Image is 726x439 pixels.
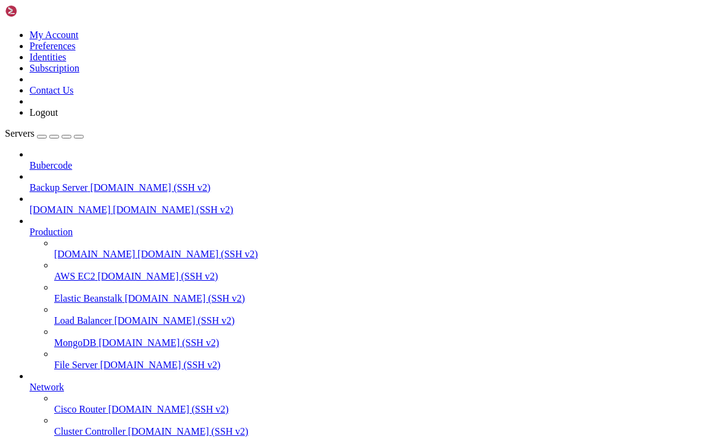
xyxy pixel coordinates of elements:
span: [DOMAIN_NAME] (SSH v2) [138,249,258,259]
span: [DOMAIN_NAME] (SSH v2) [90,182,211,193]
span: [DOMAIN_NAME] (SSH v2) [125,293,245,304]
a: AWS EC2 [DOMAIN_NAME] (SSH v2) [54,271,721,282]
span: Elastic Beanstalk [54,293,122,304]
a: Preferences [30,41,76,51]
span: Backup Server [30,182,88,193]
span: MongoDB [54,337,96,348]
span: [DOMAIN_NAME] [30,204,111,215]
a: [DOMAIN_NAME] [DOMAIN_NAME] (SSH v2) [30,204,721,215]
li: File Server [DOMAIN_NAME] (SSH v2) [54,348,721,371]
a: File Server [DOMAIN_NAME] (SSH v2) [54,360,721,371]
span: Servers [5,128,34,139]
span: [DOMAIN_NAME] (SSH v2) [98,271,218,281]
li: Network [30,371,721,437]
span: [DOMAIN_NAME] [54,249,135,259]
span: [DOMAIN_NAME] (SSH v2) [100,360,221,370]
span: Cisco Router [54,404,106,414]
span: Network [30,382,64,392]
li: MongoDB [DOMAIN_NAME] (SSH v2) [54,326,721,348]
li: Cisco Router [DOMAIN_NAME] (SSH v2) [54,393,721,415]
a: My Account [30,30,79,40]
span: [DOMAIN_NAME] (SSH v2) [114,315,235,326]
a: Contact Us [30,85,74,95]
a: Identities [30,52,66,62]
span: [DOMAIN_NAME] (SSH v2) [108,404,229,414]
a: Bubercode [30,160,721,171]
li: Bubercode [30,149,721,171]
span: AWS EC2 [54,271,95,281]
a: Cisco Router [DOMAIN_NAME] (SSH v2) [54,404,721,415]
a: Backup Server [DOMAIN_NAME] (SSH v2) [30,182,721,193]
a: Cluster Controller [DOMAIN_NAME] (SSH v2) [54,426,721,437]
span: Production [30,227,73,237]
li: [DOMAIN_NAME] [DOMAIN_NAME] (SSH v2) [54,238,721,260]
li: [DOMAIN_NAME] [DOMAIN_NAME] (SSH v2) [30,193,721,215]
a: [DOMAIN_NAME] [DOMAIN_NAME] (SSH v2) [54,249,721,260]
li: Elastic Beanstalk [DOMAIN_NAME] (SSH v2) [54,282,721,304]
a: Production [30,227,721,238]
li: AWS EC2 [DOMAIN_NAME] (SSH v2) [54,260,721,282]
li: Load Balancer [DOMAIN_NAME] (SSH v2) [54,304,721,326]
a: Subscription [30,63,79,73]
a: Network [30,382,721,393]
li: Production [30,215,721,371]
li: Cluster Controller [DOMAIN_NAME] (SSH v2) [54,415,721,437]
span: [DOMAIN_NAME] (SSH v2) [128,426,249,437]
span: Bubercode [30,160,72,171]
span: [DOMAIN_NAME] (SSH v2) [98,337,219,348]
a: Load Balancer [DOMAIN_NAME] (SSH v2) [54,315,721,326]
a: Elastic Beanstalk [DOMAIN_NAME] (SSH v2) [54,293,721,304]
span: File Server [54,360,98,370]
span: [DOMAIN_NAME] (SSH v2) [113,204,234,215]
a: Servers [5,128,84,139]
a: MongoDB [DOMAIN_NAME] (SSH v2) [54,337,721,348]
img: Shellngn [5,5,76,17]
span: Load Balancer [54,315,112,326]
li: Backup Server [DOMAIN_NAME] (SSH v2) [30,171,721,193]
a: Logout [30,107,58,118]
span: Cluster Controller [54,426,126,437]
